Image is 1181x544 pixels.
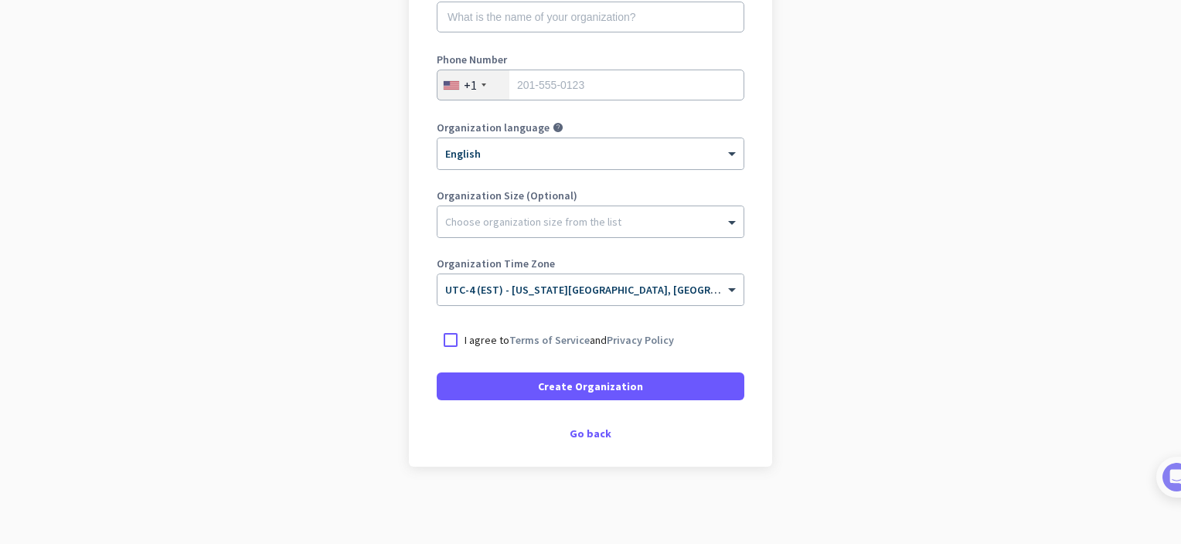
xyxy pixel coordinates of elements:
p: I agree to and [465,332,674,348]
label: Phone Number [437,54,744,65]
label: Organization Time Zone [437,258,744,269]
div: +1 [464,77,477,93]
label: Organization language [437,122,550,133]
input: What is the name of your organization? [437,2,744,32]
a: Privacy Policy [607,333,674,347]
label: Organization Size (Optional) [437,190,744,201]
div: Go back [437,428,744,439]
a: Terms of Service [509,333,590,347]
span: Create Organization [538,379,643,394]
input: 201-555-0123 [437,70,744,100]
button: Create Organization [437,372,744,400]
i: help [553,122,563,133]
